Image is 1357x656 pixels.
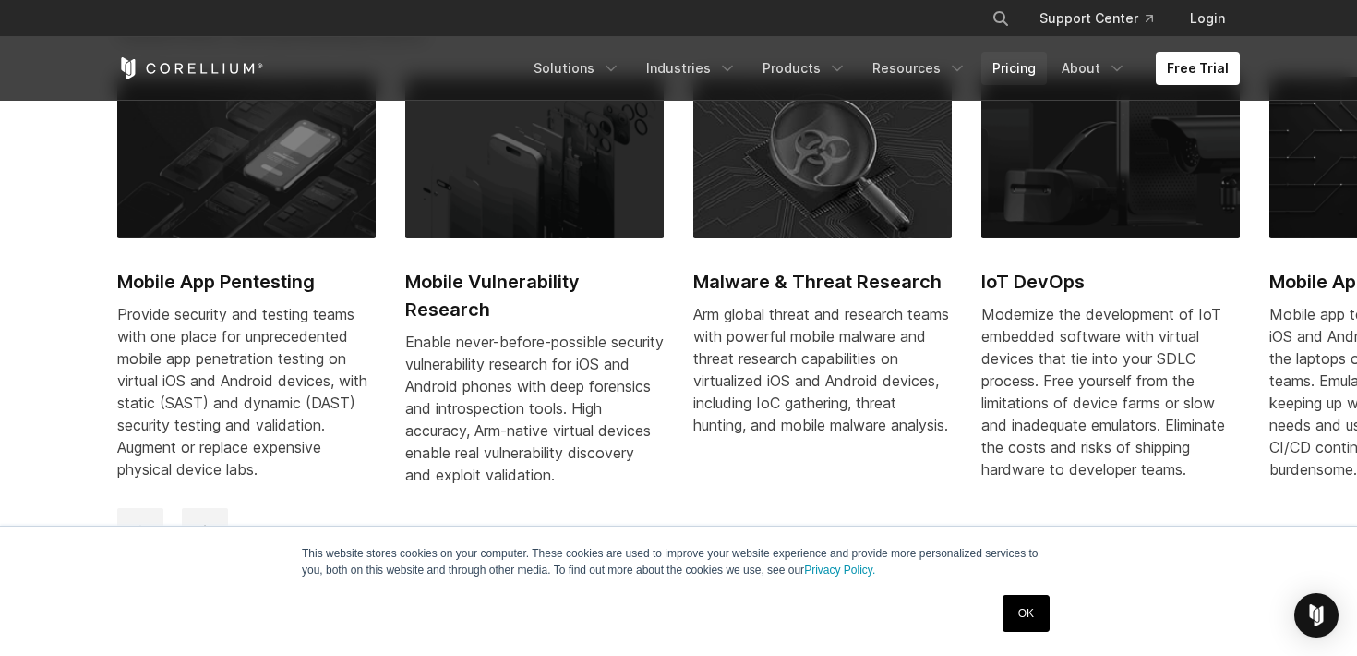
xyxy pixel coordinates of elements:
[117,268,376,296] h2: Mobile App Pentesting
[1156,52,1240,85] a: Free Trial
[522,52,1240,85] div: Navigation Menu
[981,77,1240,237] img: IoT DevOps
[981,52,1047,85] a: Pricing
[861,52,978,85] a: Resources
[1294,593,1339,638] div: Open Intercom Messenger
[693,77,952,457] a: Malware & Threat Research Malware & Threat Research Arm global threat and research teams with pow...
[302,545,1055,578] p: This website stores cookies on your computer. These cookies are used to improve your website expe...
[1003,595,1050,632] a: OK
[635,52,748,85] a: Industries
[981,303,1240,480] div: Modernize the development of IoT embedded software with virtual devices that tie into your SDLC p...
[117,77,376,237] img: Mobile App Pentesting
[693,268,952,296] h2: Malware & Threat Research
[117,508,163,554] button: previous
[522,52,631,85] a: Solutions
[693,303,952,436] div: Arm global threat and research teams with powerful mobile malware and threat research capabilitie...
[751,52,858,85] a: Products
[405,268,664,323] h2: Mobile Vulnerability Research
[1051,52,1137,85] a: About
[117,57,264,79] a: Corellium Home
[117,77,376,502] a: Mobile App Pentesting Mobile App Pentesting Provide security and testing teams with one place for...
[405,77,664,237] img: Mobile Vulnerability Research
[405,77,664,507] a: Mobile Vulnerability Research Mobile Vulnerability Research Enable never-before-possible security...
[1025,2,1168,35] a: Support Center
[981,77,1240,502] a: IoT DevOps IoT DevOps Modernize the development of IoT embedded software with virtual devices tha...
[117,303,376,480] div: Provide security and testing teams with one place for unprecedented mobile app penetration testin...
[981,268,1240,296] h2: IoT DevOps
[804,564,875,577] a: Privacy Policy.
[984,2,1017,35] button: Search
[1175,2,1240,35] a: Login
[405,331,664,486] div: Enable never-before-possible security vulnerability research for iOS and Android phones with deep...
[182,508,228,554] button: next
[693,77,952,237] img: Malware & Threat Research
[969,2,1240,35] div: Navigation Menu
